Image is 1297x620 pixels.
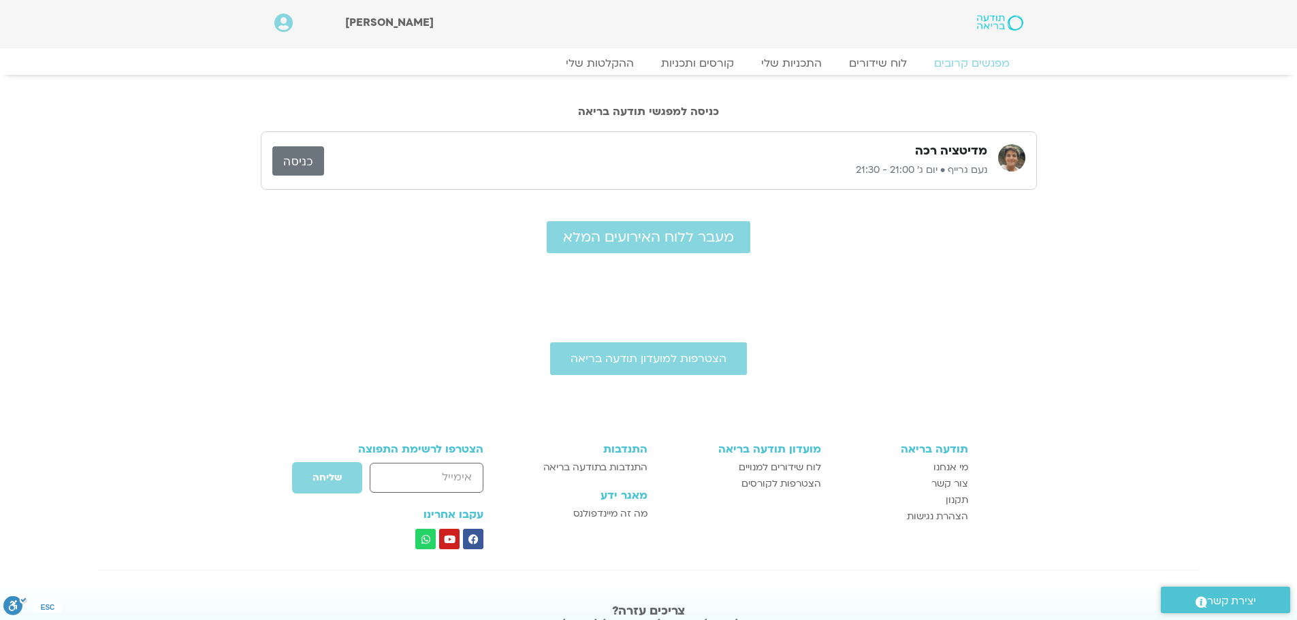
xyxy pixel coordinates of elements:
a: תקנון [835,492,968,508]
h3: תודעה בריאה [835,443,968,455]
span: הצהרת נגישות [907,508,968,525]
a: ההקלטות שלי [552,56,647,70]
span: [PERSON_NAME] [345,15,434,30]
a: הצטרפות למועדון תודעה בריאה [550,342,747,375]
h3: מועדון תודעה בריאה [661,443,821,455]
h3: מאגר ידע [521,489,647,502]
a: לוח שידורים [835,56,920,70]
h3: התנדבות [521,443,647,455]
span: הצטרפות למועדון תודעה בריאה [571,353,726,365]
h3: מדיטציה רכה [915,143,987,159]
h3: עקבו אחרינו [330,508,484,521]
span: מה זה מיינדפולנס [573,506,647,522]
span: צור קשר [931,476,968,492]
a: קורסים ותכניות [647,56,748,70]
button: שליחה [291,461,363,494]
span: התנדבות בתודעה בריאה [543,459,647,476]
a: לוח שידורים למנויים [661,459,821,476]
a: התכניות שלי [748,56,835,70]
h2: צריכים עזרה? [294,604,1003,618]
a: כניסה [272,146,324,176]
input: אימייל [370,463,483,492]
nav: Menu [274,56,1023,70]
a: מעבר ללוח האירועים המלא [547,221,750,253]
a: צור קשר [835,476,968,492]
a: מי אנחנו [835,459,968,476]
span: תקנון [946,492,968,508]
p: נעם גרייף • יום ג׳ 21:00 - 21:30 [324,162,987,178]
a: מפגשים קרובים [920,56,1023,70]
span: שליחה [313,472,342,483]
a: הצטרפות לקורסים [661,476,821,492]
span: מעבר ללוח האירועים המלא [563,229,734,245]
a: הצהרת נגישות [835,508,968,525]
h2: כניסה למפגשי תודעה בריאה [261,105,1037,118]
h3: הצטרפו לרשימת התפוצה [330,443,484,455]
span: מי אנחנו [933,459,968,476]
a: מה זה מיינדפולנס [521,506,647,522]
a: התנדבות בתודעה בריאה [521,459,647,476]
span: יצירת קשר [1207,592,1256,610]
span: לוח שידורים למנויים [739,459,821,476]
a: יצירת קשר [1161,587,1290,613]
form: טופס חדש [330,461,484,501]
span: הצטרפות לקורסים [741,476,821,492]
img: נעם גרייף [998,144,1025,172]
